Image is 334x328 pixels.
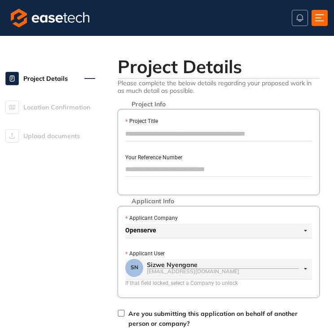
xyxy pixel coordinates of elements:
[125,127,312,140] input: Project Title
[125,153,182,162] label: Your Reference Number
[23,70,68,87] span: Project Details
[147,261,299,269] div: Sizwe Nyengane
[125,162,312,176] input: Your Reference Number
[23,127,80,145] span: Upload documents
[11,9,90,27] img: logo
[118,79,320,95] span: Please complete the below details regarding your proposed work in as much detail as possible.
[131,264,138,271] span: SN
[125,279,312,288] div: If that field locked, select a Company to unlock
[118,56,320,77] h2: Project Details
[125,214,178,223] label: Applicant Company
[23,98,90,116] span: Location Confirmation
[125,223,307,238] span: Openserve
[125,249,165,258] label: Applicant User
[127,197,179,205] span: Applicant Info
[147,268,299,274] div: [EMAIL_ADDRESS][DOMAIN_NAME]
[128,310,298,328] span: Are you submitting this application on behalf of another person or company?
[127,101,170,108] span: Project Info
[125,117,158,126] label: Project Title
